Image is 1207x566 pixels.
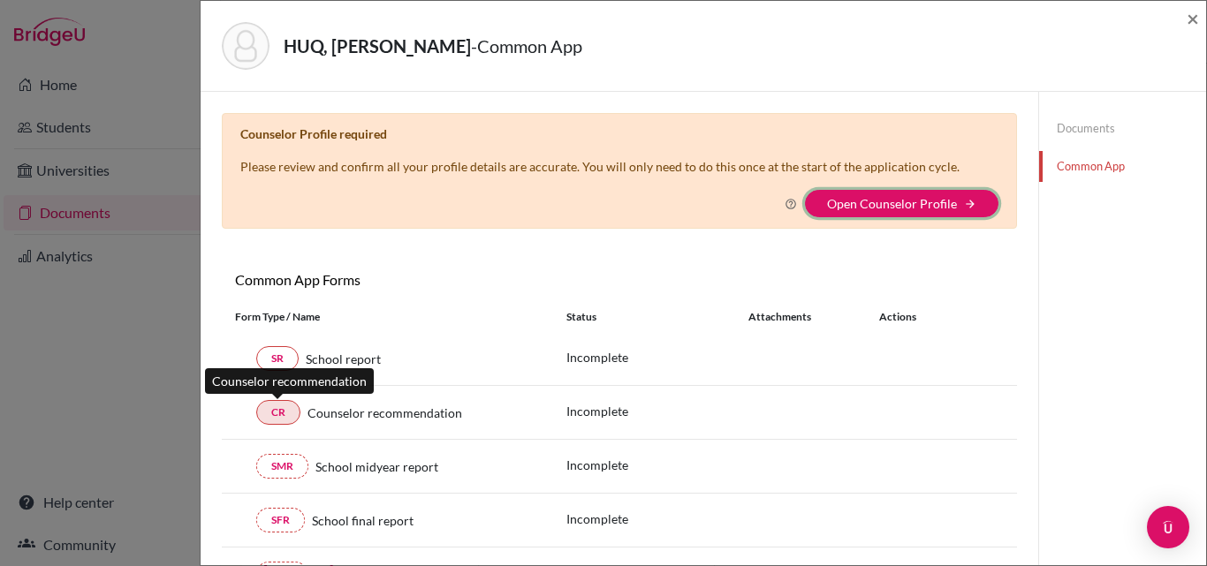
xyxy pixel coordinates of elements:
span: School report [306,350,381,368]
span: School midyear report [315,457,438,476]
h6: Common App Forms [222,271,619,288]
button: Close [1187,8,1199,29]
i: arrow_forward [964,198,976,210]
div: Actions [858,309,968,325]
a: SMR [256,454,308,479]
div: Status [566,309,748,325]
div: Open Intercom Messenger [1147,506,1189,548]
a: SFR [256,508,305,532]
button: Open Counselor Profilearrow_forward [805,190,998,217]
p: Incomplete [566,456,748,474]
div: Form Type / Name [222,309,553,325]
p: Incomplete [566,348,748,366]
a: SR [256,346,299,371]
a: CR [256,400,300,425]
span: School final report [312,511,414,530]
span: Counselor recommendation [307,404,462,422]
p: Incomplete [566,509,748,528]
a: Common App [1039,151,1206,182]
b: Counselor Profile required [240,126,387,141]
p: Incomplete [566,402,748,420]
div: Counselor recommendation [205,368,374,394]
span: - Common App [471,35,582,57]
a: Documents [1039,113,1206,144]
strong: HUQ, [PERSON_NAME] [284,35,471,57]
div: Attachments [748,309,858,325]
p: Please review and confirm all your profile details are accurate. You will only need to do this on... [240,157,960,176]
span: × [1187,5,1199,31]
a: Open Counselor Profile [827,196,957,211]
